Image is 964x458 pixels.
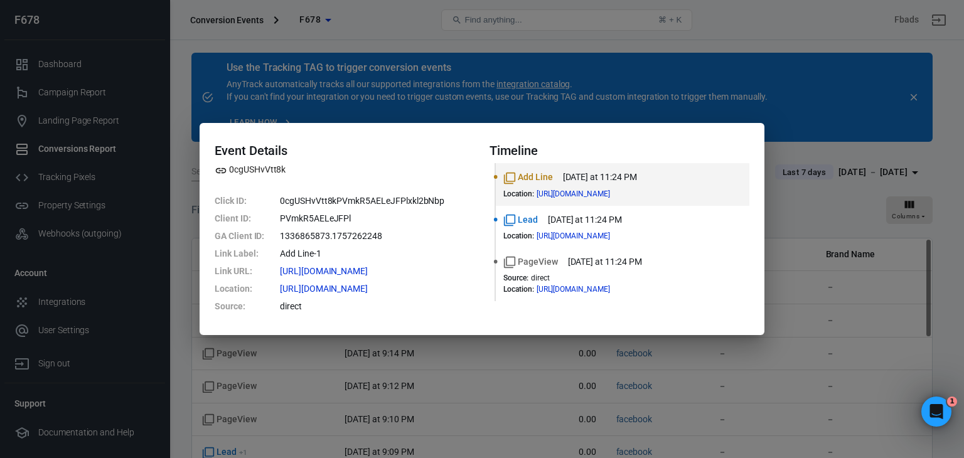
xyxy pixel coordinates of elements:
[215,297,277,315] dt: Source :
[503,213,538,226] span: Standard event name
[280,245,474,262] dd: Add Line-1
[503,189,534,198] dt: Location :
[568,255,642,269] time: 2025-09-07T23:24:07+07:00
[537,285,633,293] span: https://fast678.space/
[503,232,534,240] dt: Location :
[280,262,474,280] dd: https://lin.ee/Z1ol7Hi
[503,171,553,184] span: Custom event name
[215,210,277,227] dt: Client ID :
[503,274,528,282] dt: Source :
[280,267,390,275] span: https://lin.ee/Z1ol7Hi
[563,171,637,184] time: 2025-09-07T23:24:18+07:00
[215,245,277,262] dt: Link Label :
[503,285,534,294] dt: Location :
[947,397,957,407] span: 1
[215,262,277,280] dt: Link URL :
[215,280,277,297] dt: Location :
[280,227,474,245] dd: 1336865873.1757262248
[921,397,951,427] iframe: Intercom live chat
[215,227,277,245] dt: GA Client ID :
[215,163,286,176] span: Property
[280,284,390,293] span: https://fast678.space/
[503,255,558,269] span: Standard event name
[215,192,277,210] dt: Click ID :
[280,297,474,315] dd: direct
[531,274,550,282] span: direct
[215,143,474,158] h4: Event Details
[548,213,622,226] time: 2025-09-07T23:24:17+07:00
[280,210,474,227] dd: PVmkR5AELeJFPl
[280,192,474,210] dd: 0cgUSHvVtt8kPVmkR5AELeJFPlxkl2bNbp
[537,232,633,240] span: https://fast678.space/
[280,280,474,297] dd: https://fast678.space/
[537,190,633,198] span: https://fast678.space/
[490,143,749,158] h4: Timeline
